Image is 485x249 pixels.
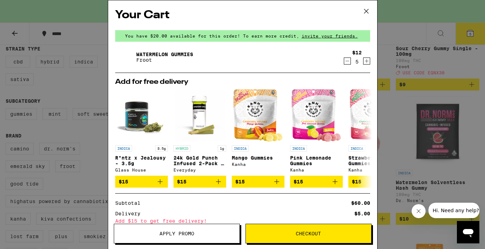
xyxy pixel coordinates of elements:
[173,145,190,152] p: HYBRID
[232,162,284,167] div: Kanha
[290,145,307,152] p: INDICA
[352,179,361,184] span: $15
[245,224,372,243] button: Checkout
[115,176,168,188] button: Add to bag
[232,176,284,188] button: Add to bag
[115,89,168,176] a: Open page for R*ntz x Jealousy - 3.5g from Glass House
[344,58,351,65] button: Decrement
[290,176,343,188] button: Add to bag
[136,52,193,57] a: Watermelon Gummies
[155,145,168,152] p: 3.5g
[348,89,401,176] a: Open page for Strawberry Gummies from Kanha
[350,89,399,142] img: Kanha - Strawberry Gummies
[173,176,226,188] button: Add to bag
[351,201,370,206] div: $60.00
[235,179,245,184] span: $15
[354,211,370,216] div: $5.00
[348,168,401,172] div: Kanha
[115,155,168,166] p: R*ntz x Jealousy - 3.5g
[363,58,370,65] button: Increment
[115,79,370,86] h2: Add for free delivery
[299,34,360,38] span: invite your friends.
[115,7,370,23] h2: Your Cart
[119,179,128,184] span: $15
[290,155,343,166] p: Pink Lemonade Gummies
[428,203,479,218] iframe: Message from company
[296,231,321,236] span: Checkout
[136,57,193,63] p: Froot
[348,176,401,188] button: Add to bag
[173,168,226,172] div: Everyday
[173,155,226,166] p: 24k Gold Punch Infused 2-Pack - 1g
[352,59,362,65] div: 5
[115,168,168,172] div: Glass House
[291,89,341,142] img: Kanha - Pink Lemonade Gummies
[173,89,226,142] img: Everyday - 24k Gold Punch Infused 2-Pack - 1g
[115,89,168,142] img: Glass House - R*ntz x Jealousy - 3.5g
[173,89,226,176] a: Open page for 24k Gold Punch Infused 2-Pack - 1g from Everyday
[114,224,240,243] button: Apply Promo
[352,50,362,55] div: $12
[177,179,186,184] span: $15
[115,201,145,206] div: Subtotal
[348,155,401,166] p: Strawberry Gummies
[232,89,284,176] a: Open page for Mango Gummies from Kanha
[290,89,343,176] a: Open page for Pink Lemonade Gummies from Kanha
[290,168,343,172] div: Kanha
[115,211,145,216] div: Delivery
[232,155,284,161] p: Mango Gummies
[457,221,479,243] iframe: Button to launch messaging window
[294,179,303,184] span: $15
[115,218,370,223] div: Add $15 to get free delivery!
[125,34,299,38] span: You have $20.00 available for this order! To earn more credit,
[232,145,249,152] p: INDICA
[218,145,226,152] p: 1g
[115,47,135,67] img: Watermelon Gummies
[233,89,282,142] img: Kanha - Mango Gummies
[412,204,426,218] iframe: Close message
[115,145,132,152] p: INDICA
[115,30,370,42] div: You have $20.00 available for this order! To earn more credit,invite your friends.
[159,231,194,236] span: Apply Promo
[348,145,365,152] p: INDICA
